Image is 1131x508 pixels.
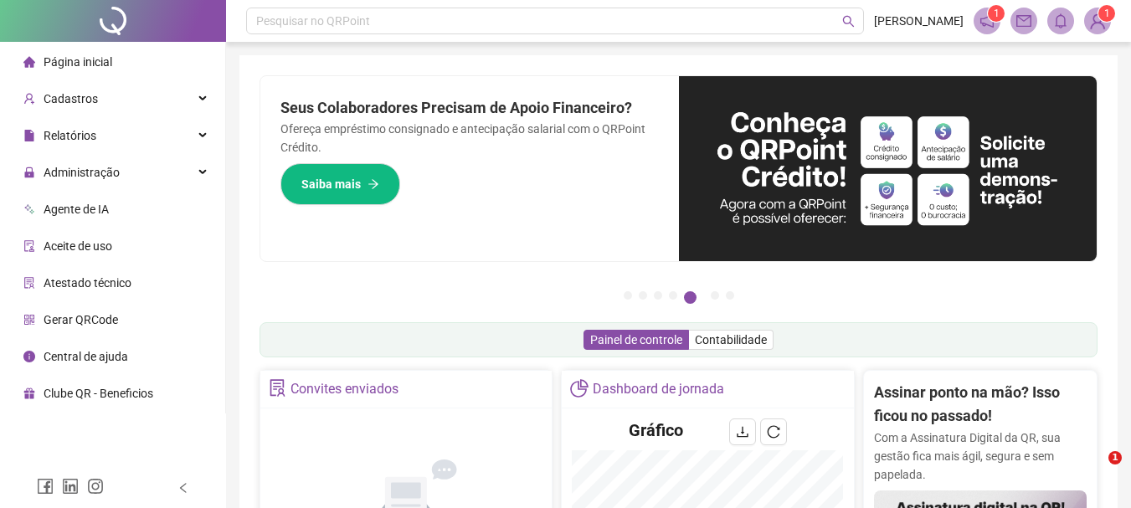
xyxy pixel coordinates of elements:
[994,8,1000,19] span: 1
[590,333,682,346] span: Painel de controle
[629,418,683,442] h4: Gráfico
[1085,8,1110,33] img: 86738
[726,291,734,300] button: 7
[290,375,398,403] div: Convites enviados
[842,15,855,28] span: search
[23,277,35,289] span: solution
[570,379,588,397] span: pie-chart
[44,92,98,105] span: Cadastros
[44,239,112,253] span: Aceite de uso
[669,291,677,300] button: 4
[711,291,719,300] button: 6
[874,12,964,30] span: [PERSON_NAME]
[639,291,647,300] button: 2
[280,163,400,205] button: Saiba mais
[44,203,109,216] span: Agente de IA
[695,333,767,346] span: Contabilidade
[44,276,131,290] span: Atestado técnico
[62,478,79,495] span: linkedin
[87,478,104,495] span: instagram
[979,13,995,28] span: notification
[23,314,35,326] span: qrcode
[624,291,632,300] button: 1
[44,55,112,69] span: Página inicial
[988,5,1005,22] sup: 1
[23,351,35,362] span: info-circle
[280,120,659,157] p: Ofereça empréstimo consignado e antecipação salarial com o QRPoint Crédito.
[23,167,35,178] span: lock
[23,387,35,399] span: gift
[44,166,120,179] span: Administração
[736,425,749,439] span: download
[767,425,780,439] span: reload
[23,93,35,105] span: user-add
[269,379,286,397] span: solution
[280,96,659,120] h2: Seus Colaboradores Precisam de Apoio Financeiro?
[1108,451,1122,464] span: 1
[177,482,189,494] span: left
[1098,5,1115,22] sup: Atualize o seu contato no menu Meus Dados
[23,56,35,68] span: home
[1104,8,1110,19] span: 1
[1074,451,1114,491] iframe: Intercom live chat
[368,178,379,190] span: arrow-right
[37,478,54,495] span: facebook
[874,428,1087,484] p: Com a Assinatura Digital da QR, sua gestão fica mais ágil, segura e sem papelada.
[44,350,128,363] span: Central de ajuda
[44,313,118,326] span: Gerar QRCode
[301,175,361,193] span: Saiba mais
[679,76,1098,261] img: banner%2F11e687cd-1386-4cbd-b13b-7bd81425532d.png
[44,129,96,142] span: Relatórios
[23,240,35,252] span: audit
[23,130,35,141] span: file
[1053,13,1068,28] span: bell
[684,291,697,304] button: 5
[593,375,724,403] div: Dashboard de jornada
[654,291,662,300] button: 3
[1016,13,1031,28] span: mail
[874,381,1087,428] h2: Assinar ponto na mão? Isso ficou no passado!
[44,387,153,400] span: Clube QR - Beneficios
